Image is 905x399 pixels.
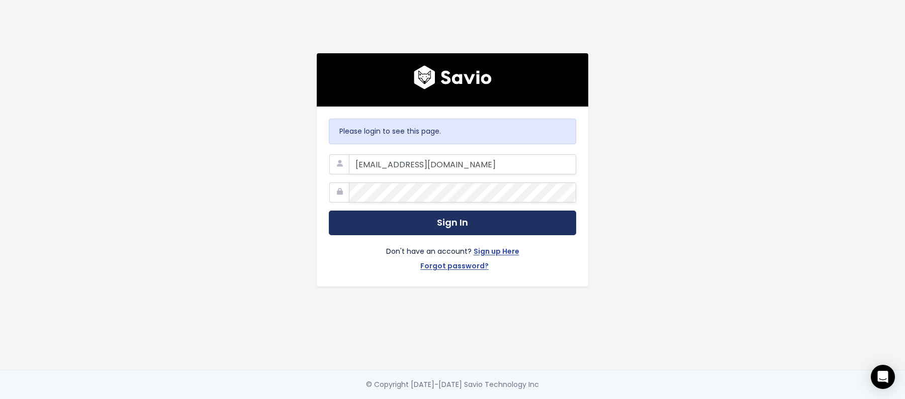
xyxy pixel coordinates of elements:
p: Please login to see this page. [339,125,566,138]
input: Your Work Email Address [349,154,576,174]
div: Don't have an account? [329,235,576,274]
img: logo600x187.a314fd40982d.png [414,65,492,89]
a: Sign up Here [474,245,519,260]
div: Open Intercom Messenger [871,365,895,389]
a: Forgot password? [420,260,489,274]
div: © Copyright [DATE]-[DATE] Savio Technology Inc [366,378,539,391]
button: Sign In [329,211,576,235]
